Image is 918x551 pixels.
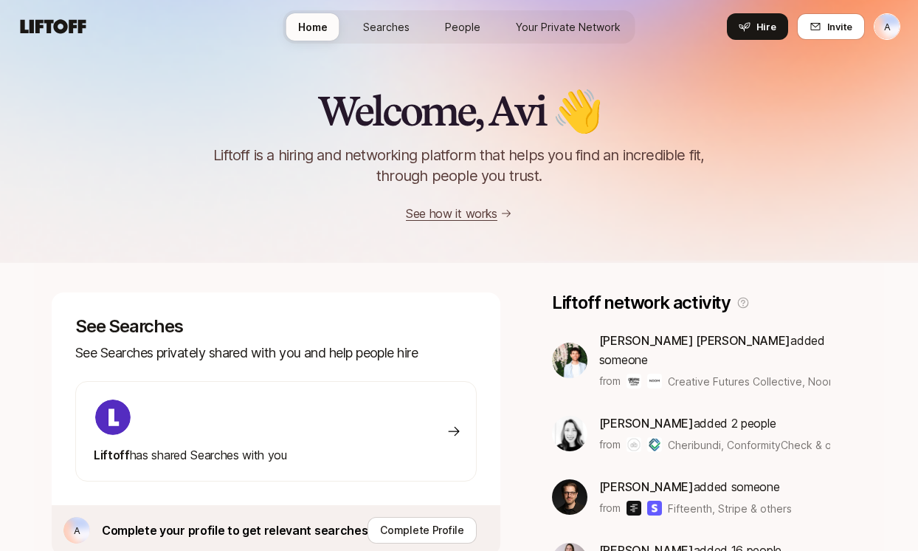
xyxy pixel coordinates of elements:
p: added someone [599,477,792,496]
span: Liftoff [94,448,130,462]
p: Liftoff is a hiring and networking platform that helps you find an incredible fit, through people... [195,145,723,186]
img: ACg8ocKIuO9-sklR2KvA8ZVJz4iZ_g9wtBiQREC3t8A94l4CTg=s160-c [95,400,131,435]
p: Complete Profile [380,521,464,539]
span: [PERSON_NAME] [599,479,694,494]
span: has shared Searches with you [94,448,287,462]
img: Stripe [647,501,662,516]
span: Cheribundi, ConformityCheck & others [668,439,857,451]
p: A [74,521,80,539]
p: See Searches privately shared with you and help people hire [75,343,477,363]
a: Home [286,13,339,41]
img: Creative Futures Collective [627,374,641,389]
p: added 2 people [599,414,830,433]
img: 14c26f81_4384_478d_b376_a1ca6885b3c1.jpg [552,343,587,378]
img: ConformityCheck [647,437,662,452]
p: from [599,499,621,517]
span: Fifteenth, Stripe & others [668,501,792,516]
a: Searches [351,13,421,41]
p: from [599,436,621,454]
span: Home [298,19,328,35]
a: People [433,13,492,41]
img: Fifteenth [627,501,641,516]
a: See how it works [406,206,497,221]
img: Cheribundi [627,437,641,452]
a: Your Private Network [504,13,632,41]
span: Searches [363,19,410,35]
span: Hire [756,19,776,34]
p: Liftoff network activity [552,292,731,313]
span: [PERSON_NAME] [599,416,694,431]
button: Hire [727,13,788,40]
img: 8ce70dcf_dbd8_4ecc_b896_0a5632257277.jpg [552,416,587,451]
img: ACg8ocLkLr99FhTl-kK-fHkDFhetpnfS0fTAm4rmr9-oxoZ0EDUNs14=s160-c [552,479,587,515]
span: Creative Futures Collective, Noom & others [668,375,881,388]
p: A [884,18,891,35]
img: Noom [647,374,662,389]
span: [PERSON_NAME] [PERSON_NAME] [599,333,790,348]
h2: Welcome, Avi 👋 [317,89,601,133]
p: Complete your profile to get relevant searches [102,521,367,540]
span: Invite [827,19,852,34]
button: A [874,13,900,40]
button: Complete Profile [367,517,477,544]
p: added someone [599,331,847,369]
p: See Searches [75,316,477,337]
span: Your Private Network [516,19,621,35]
span: People [445,19,480,35]
p: from [599,372,621,390]
button: Invite [797,13,865,40]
